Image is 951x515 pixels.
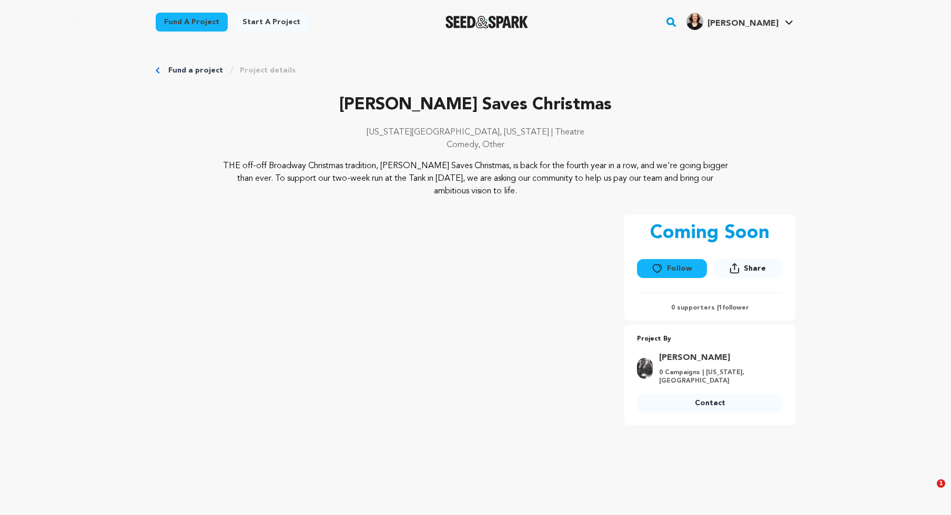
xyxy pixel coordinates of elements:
[156,126,795,139] p: [US_STATE][GEOGRAPHIC_DATA], [US_STATE] | Theatre
[637,358,653,379] img: picture.jpeg
[713,259,783,282] span: Share
[744,263,766,274] span: Share
[637,259,706,278] button: Follow
[637,394,783,413] a: Contact
[637,333,783,345] p: Project By
[719,305,722,311] span: 1
[168,65,223,76] a: Fund a project
[240,65,296,76] a: Project details
[686,13,703,30] img: f896147b4dd8579a.jpg
[220,160,732,198] p: THE off-off Broadway Christmas tradition, [PERSON_NAME] Saves Christmas, is back for the fourth y...
[156,65,795,76] div: Breadcrumb
[686,13,778,30] div: Jay G.'s Profile
[650,223,770,244] p: Coming Soon
[446,16,528,28] img: Seed&Spark Logo Dark Mode
[156,92,795,118] p: [PERSON_NAME] Saves Christmas
[446,16,528,28] a: Seed&Spark Homepage
[156,13,228,32] a: Fund a project
[684,11,795,33] span: Jay G.'s Profile
[659,352,776,364] a: Goto Miles Mandwelle profile
[156,139,795,151] p: Comedy, Other
[713,259,783,278] button: Share
[707,19,778,28] span: [PERSON_NAME]
[234,13,309,32] a: Start a project
[684,11,795,30] a: Jay G.'s Profile
[637,304,783,312] p: 0 supporters | follower
[937,479,945,488] span: 1
[915,479,940,504] iframe: Intercom live chat
[659,368,776,385] p: 0 Campaigns | [US_STATE], [GEOGRAPHIC_DATA]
